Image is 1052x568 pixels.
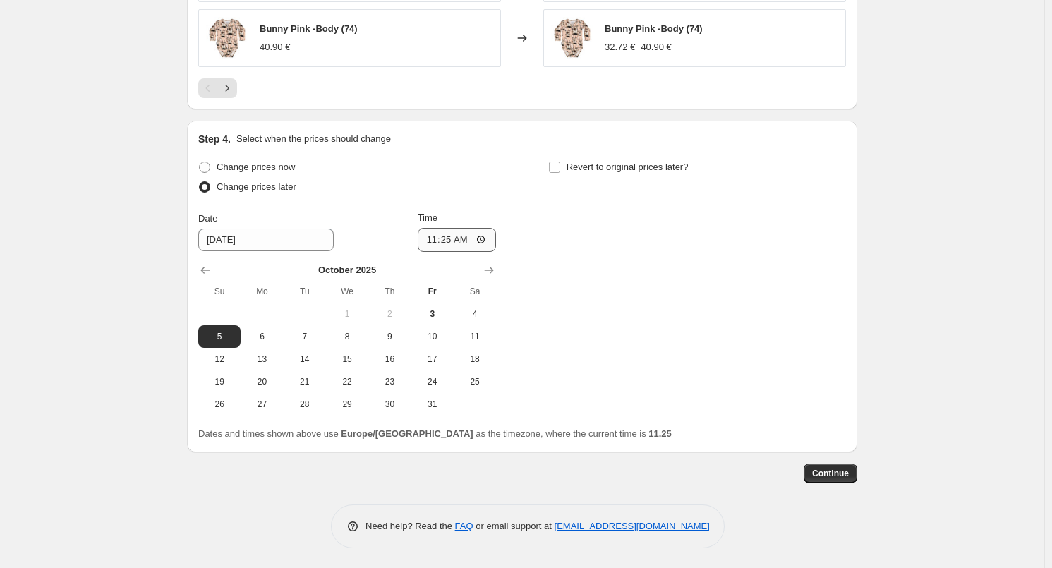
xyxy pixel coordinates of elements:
[417,399,448,410] span: 31
[411,325,454,348] button: Friday October 10 2025
[374,308,405,320] span: 2
[804,464,857,483] button: Continue
[459,331,490,342] span: 11
[455,521,473,531] a: FAQ
[332,354,363,365] span: 15
[204,376,235,387] span: 19
[198,78,237,98] nav: Pagination
[605,40,635,54] div: 32.72 €
[374,331,405,342] span: 9
[246,399,277,410] span: 27
[217,78,237,98] button: Next
[241,280,283,303] th: Monday
[206,17,248,59] img: bunny-pink-body-ls-pink-metsola-472503_80x.jpg
[417,308,448,320] span: 3
[289,376,320,387] span: 21
[332,399,363,410] span: 29
[368,325,411,348] button: Thursday October 9 2025
[459,286,490,297] span: Sa
[459,354,490,365] span: 18
[198,393,241,416] button: Sunday October 26 2025
[204,286,235,297] span: Su
[473,521,555,531] span: or email support at
[332,331,363,342] span: 8
[812,468,849,479] span: Continue
[411,303,454,325] button: Today Friday October 3 2025
[246,376,277,387] span: 20
[198,229,334,251] input: 10/3/2025
[368,348,411,370] button: Thursday October 16 2025
[241,370,283,393] button: Monday October 20 2025
[260,23,358,34] span: Bunny Pink -Body (74)
[417,331,448,342] span: 10
[454,280,496,303] th: Saturday
[326,393,368,416] button: Wednesday October 29 2025
[459,308,490,320] span: 4
[284,348,326,370] button: Tuesday October 14 2025
[204,354,235,365] span: 12
[260,40,290,54] div: 40.90 €
[241,393,283,416] button: Monday October 27 2025
[454,325,496,348] button: Saturday October 11 2025
[454,303,496,325] button: Saturday October 4 2025
[289,331,320,342] span: 7
[198,213,217,224] span: Date
[365,521,455,531] span: Need help? Read the
[332,286,363,297] span: We
[605,23,703,34] span: Bunny Pink -Body (74)
[418,228,497,252] input: 12:00
[332,308,363,320] span: 1
[418,212,437,223] span: Time
[198,428,672,439] span: Dates and times shown above use as the timezone, where the current time is
[217,162,295,172] span: Change prices now
[198,348,241,370] button: Sunday October 12 2025
[551,17,593,59] img: bunny-pink-body-ls-pink-metsola-472503_80x.jpg
[195,260,215,280] button: Show previous month, September 2025
[236,132,391,146] p: Select when the prices should change
[326,370,368,393] button: Wednesday October 22 2025
[246,286,277,297] span: Mo
[479,260,499,280] button: Show next month, November 2025
[417,354,448,365] span: 17
[246,354,277,365] span: 13
[417,376,448,387] span: 24
[454,370,496,393] button: Saturday October 25 2025
[374,399,405,410] span: 30
[411,370,454,393] button: Friday October 24 2025
[341,428,473,439] b: Europe/[GEOGRAPHIC_DATA]
[648,428,672,439] b: 11.25
[411,393,454,416] button: Friday October 31 2025
[454,348,496,370] button: Saturday October 18 2025
[284,280,326,303] th: Tuesday
[459,376,490,387] span: 25
[555,521,710,531] a: [EMAIL_ADDRESS][DOMAIN_NAME]
[198,325,241,348] button: Sunday October 5 2025
[326,325,368,348] button: Wednesday October 8 2025
[374,354,405,365] span: 16
[198,370,241,393] button: Sunday October 19 2025
[284,325,326,348] button: Tuesday October 7 2025
[241,348,283,370] button: Monday October 13 2025
[217,181,296,192] span: Change prices later
[368,370,411,393] button: Thursday October 23 2025
[241,325,283,348] button: Monday October 6 2025
[289,399,320,410] span: 28
[198,280,241,303] th: Sunday
[332,376,363,387] span: 22
[411,280,454,303] th: Friday
[417,286,448,297] span: Fr
[284,370,326,393] button: Tuesday October 21 2025
[289,286,320,297] span: Tu
[326,348,368,370] button: Wednesday October 15 2025
[567,162,689,172] span: Revert to original prices later?
[374,286,405,297] span: Th
[289,354,320,365] span: 14
[326,303,368,325] button: Wednesday October 1 2025
[204,399,235,410] span: 26
[411,348,454,370] button: Friday October 17 2025
[374,376,405,387] span: 23
[204,331,235,342] span: 5
[198,132,231,146] h2: Step 4.
[641,40,671,54] strike: 40.90 €
[246,331,277,342] span: 6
